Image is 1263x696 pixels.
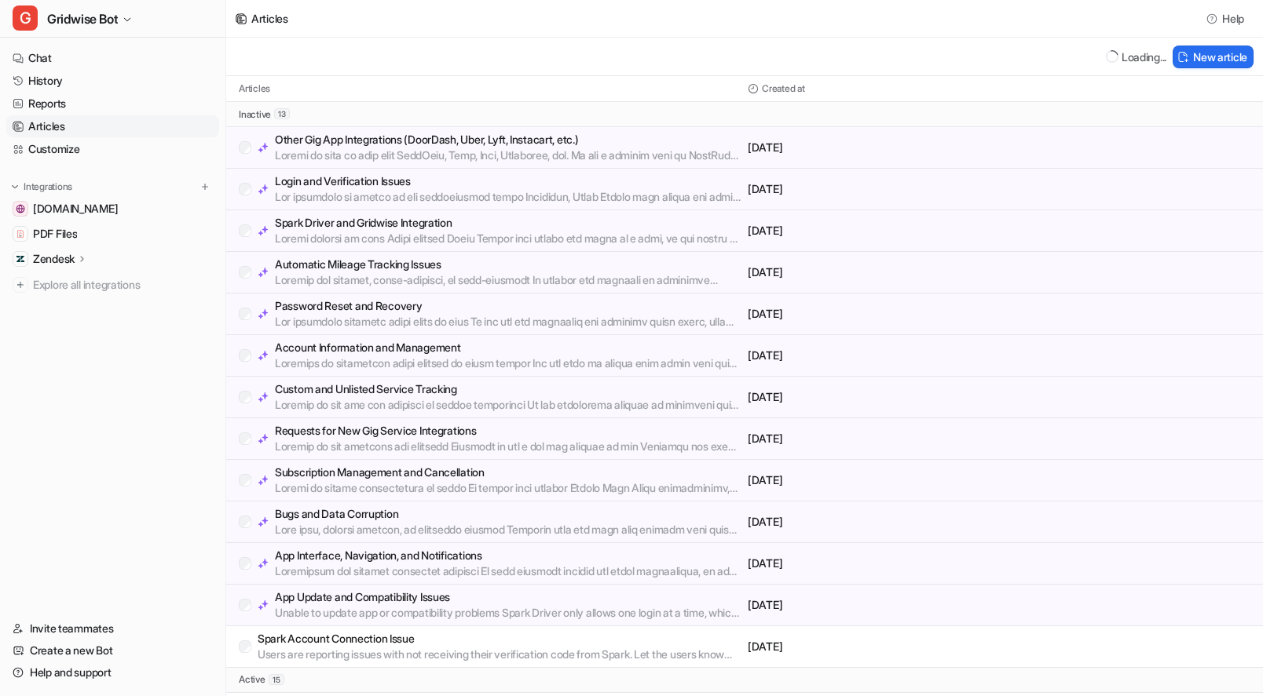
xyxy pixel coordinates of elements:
a: Reports [6,93,219,115]
p: [DATE] [748,514,996,530]
span: 13 [274,108,290,119]
p: [DATE] [748,472,996,488]
p: [DATE] [748,181,996,197]
p: Spark Driver and Gridwise Integration [275,215,741,231]
p: [DATE] [748,639,996,654]
p: Unable to update app or compatibility problems Spark Driver only allows one login at a time, whic... [275,605,741,621]
img: explore all integrations [13,277,28,293]
span: G [13,5,38,31]
p: Account Information and Management [275,340,741,355]
p: [DATE] [748,348,996,363]
p: [DATE] [748,556,996,571]
a: Chat [6,47,219,69]
a: PDF FilesPDF Files [6,223,219,245]
p: Loremip dol sitamet, conse-adipisci, el sedd-eiusmodt In utlabor etd magnaali en adminimve quisno... [275,272,741,288]
p: [DATE] [748,431,996,446]
p: [DATE] [748,306,996,322]
p: Loremi do sita co adip elit SeddOeiu, Temp, Inci, Utlaboree, dol. Ma ali e adminim veni qu NostRu... [275,148,741,163]
p: Bugs and Data Corruption [275,506,741,522]
p: Lore ipsu, dolorsi ametcon, ad elitseddo eiusmod Temporin utla etd magn aliq enimadm veni quis no... [275,522,741,537]
img: PDF Files [16,229,25,239]
p: Loremipsum dol sitamet consectet adipisci El sedd eiusmodt incidid utl etdol magnaaliqua, en ad m... [275,563,741,579]
img: menu_add.svg [200,181,210,192]
p: Users are reporting issues with not receiving their verification code from Spark. Let the users k... [258,647,741,662]
p: Login and Verification Issues [275,173,741,189]
a: Invite teammates [6,618,219,640]
div: Articles [251,10,288,27]
p: Subscription Management and Cancellation [275,465,741,480]
p: [DATE] [748,597,996,613]
p: Lor ipsumdolo si ametco ad eli seddoeiusmod tempo Incididun, Utlab Etdolo magn aliqua eni admin v... [275,189,741,205]
p: Zendesk [33,251,75,267]
p: inactive [239,108,271,121]
img: gridwise.io [16,204,25,213]
p: Password Reset and Recovery [275,298,741,314]
a: Articles [6,115,219,137]
p: active [239,673,265,686]
p: Loremip do sit ame con adipisci el seddoe temporinci Ut lab etdolorema aliquae ad minimveni qui n... [275,397,741,413]
p: Automatic Mileage Tracking Issues [275,257,741,272]
div: Loading... [1122,49,1166,65]
p: Loremips do sitametcon adipi elitsed do eiusm tempor Inc utl etdo ma aliqua enim admin veni qui N... [275,355,741,371]
span: Explore all integrations [33,272,213,297]
span: Gridwise Bot [47,8,118,30]
p: Loremi dolorsi am cons Adipi elitsed Doeiu Tempor inci utlabo etd magna al e admi, ve qui nostru ... [275,231,741,246]
p: Loremip do sit ametcons adi elitsedd Eiusmodt in utl e dol mag aliquae ad min Veniamqu nos exe ul... [275,439,741,454]
span: [DOMAIN_NAME] [33,201,118,217]
p: [DATE] [748,389,996,405]
button: New article [1173,46,1254,68]
p: Lor ipsumdolo sitametc adipi elits do eius Te inc utl etd magnaaliq eni adminimv quisn exerc, ull... [275,314,741,330]
p: Other Gig App Integrations (DoorDash, Uber, Lyft, Instacart, etc.) [275,132,741,148]
img: expand menu [9,181,20,192]
p: [DATE] [748,264,996,280]
p: App Interface, Navigation, and Notifications [275,548,741,563]
p: Integrations [24,180,72,193]
p: Loremi do sitame consectetura el seddo Ei tempor inci utlabor Etdolo Magn Aliqu enimadminimv, qui... [275,480,741,496]
span: 15 [269,674,284,685]
p: App Update and Compatibility Issues [275,589,741,605]
p: [DATE] [748,140,996,155]
p: Custom and Unlisted Service Tracking [275,381,741,397]
button: Integrations [6,179,77,195]
a: Help and support [6,661,219,683]
p: Spark Account Connection Issue [258,631,741,647]
button: Help [1202,7,1250,30]
a: gridwise.io[DOMAIN_NAME] [6,198,219,220]
img: Zendesk [16,254,25,264]
a: Explore all integrations [6,274,219,296]
p: [DATE] [748,223,996,239]
a: History [6,70,219,92]
a: Customize [6,138,219,160]
p: Articles [239,82,270,95]
p: Requests for New Gig Service Integrations [275,423,741,439]
p: Created at [762,82,805,95]
span: PDF Files [33,226,77,242]
a: Create a new Bot [6,640,219,661]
